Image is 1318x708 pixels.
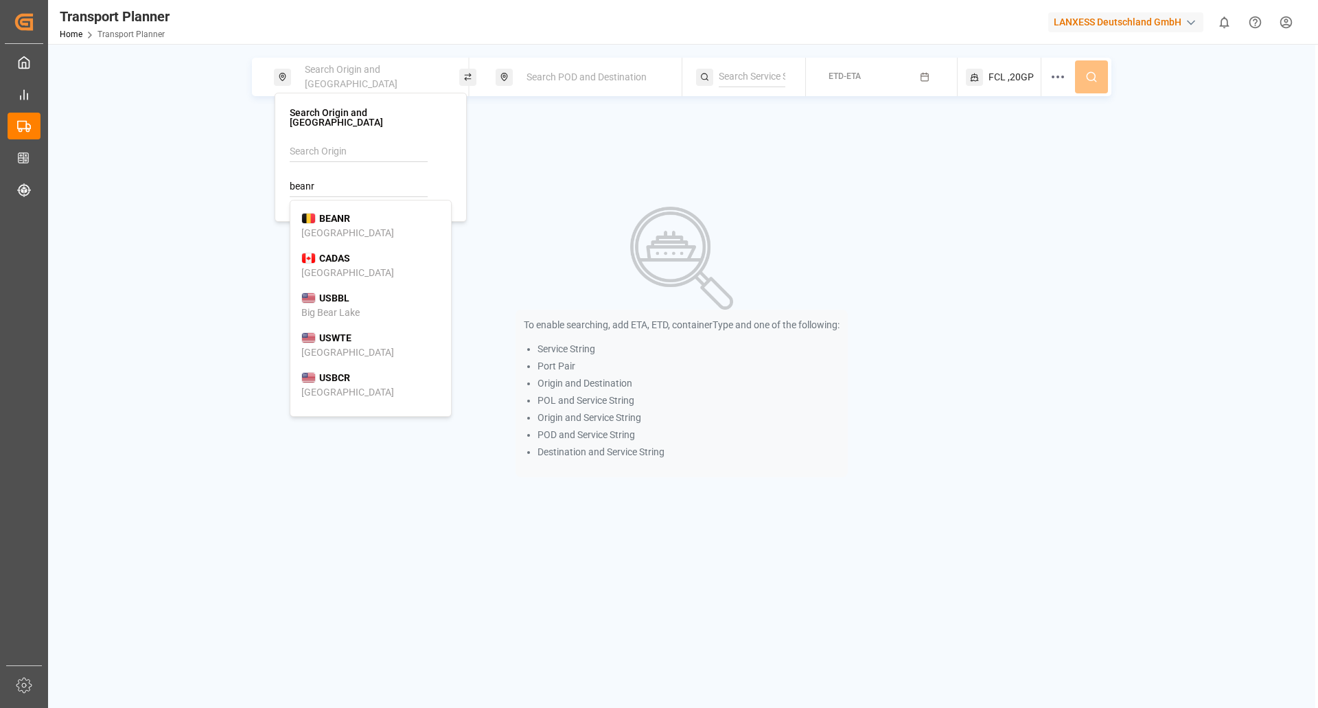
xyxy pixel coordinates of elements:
li: Port Pair [537,359,840,374]
img: country [301,253,316,264]
img: country [301,372,316,383]
div: [GEOGRAPHIC_DATA] [301,266,394,280]
b: USBBL [319,293,349,304]
b: BEANR [319,213,350,224]
li: Destination and Service String [537,445,840,459]
p: To enable searching, add ETA, ETD, containerType and one of the following: [524,318,840,332]
div: [GEOGRAPHIC_DATA] [301,385,394,400]
input: Search Origin [290,141,428,162]
input: Search POL [290,176,428,197]
button: ETD-ETA [814,64,949,91]
li: Origin and Destination [537,376,840,391]
span: Search POD and Destination [527,71,647,82]
img: country [301,332,316,343]
li: POL and Service String [537,393,840,408]
div: LANXESS Deutschland GmbH [1048,12,1203,32]
span: ,20GP [1008,70,1034,84]
button: show 0 new notifications [1209,7,1240,38]
button: Help Center [1240,7,1271,38]
span: ETD-ETA [829,71,861,81]
span: FCL [988,70,1006,84]
img: country [301,213,316,224]
li: Origin and Service String [537,411,840,425]
div: Big Bear Lake [301,306,360,320]
img: country [301,293,316,304]
img: Search [630,207,733,310]
div: [GEOGRAPHIC_DATA] [301,226,394,240]
input: Search Service String [719,67,785,87]
div: [GEOGRAPHIC_DATA] [301,345,394,360]
button: LANXESS Deutschland GmbH [1048,9,1209,35]
b: CADAS [319,253,350,264]
div: Transport Planner [60,6,170,27]
li: Service String [537,342,840,356]
span: Search Origin and [GEOGRAPHIC_DATA] [305,64,397,89]
h4: Search Origin and [GEOGRAPHIC_DATA] [290,108,452,127]
li: POD and Service String [537,428,840,442]
b: USWTE [319,332,351,343]
b: USBCR [319,372,350,383]
a: Home [60,30,82,39]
